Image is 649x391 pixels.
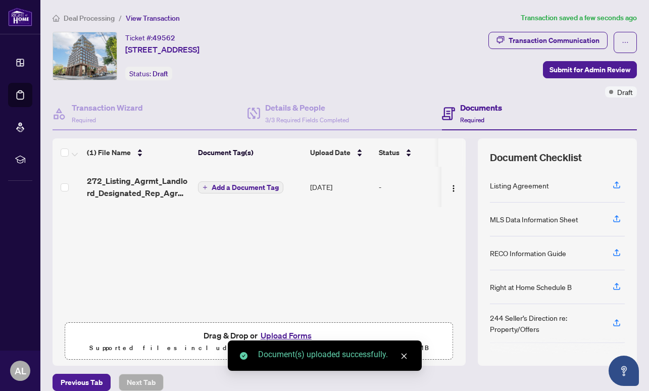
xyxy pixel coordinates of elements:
span: close [401,353,408,360]
button: Add a Document Tag [198,181,283,194]
div: MLS Data Information Sheet [490,214,578,225]
h4: Details & People [265,102,349,114]
div: Right at Home Schedule B [490,281,572,292]
span: [STREET_ADDRESS] [125,43,199,56]
a: Close [398,351,410,362]
div: Transaction Communication [509,32,600,48]
span: home [53,15,60,22]
div: Ticket #: [125,32,175,43]
th: Upload Date [306,138,375,167]
div: Status: [125,67,172,80]
div: RECO Information Guide [490,248,566,259]
article: Transaction saved a few seconds ago [521,12,637,24]
span: Deal Processing [64,14,115,23]
button: Add a Document Tag [198,181,283,193]
span: 272_Listing_Agrmt_Landlord_Designated_Rep_Agrmt_Auth_to_Offer_for_Lease_-_OREA.pdf [87,175,190,199]
span: Required [72,116,96,124]
span: check-circle [240,352,247,360]
button: Upload Forms [258,329,315,342]
span: AL [15,364,26,378]
button: Open asap [609,356,639,386]
span: Status [379,147,400,158]
span: plus [203,185,208,190]
h4: Transaction Wizard [72,102,143,114]
button: Logo [445,179,462,195]
span: (1) File Name [87,147,131,158]
div: Listing Agreement [490,180,549,191]
button: Transaction Communication [488,32,608,49]
span: Previous Tab [61,374,103,390]
span: 3/3 Required Fields Completed [265,116,349,124]
div: - [379,181,457,192]
img: logo [8,8,32,26]
span: View Transaction [126,14,180,23]
span: Add a Document Tag [212,184,279,191]
span: Drag & Drop orUpload FormsSupported files include .PDF, .JPG, .JPEG, .PNG under25MB [65,323,453,360]
span: Document Checklist [490,151,582,165]
th: Status [375,138,461,167]
td: [DATE] [306,167,375,207]
span: Submit for Admin Review [550,62,630,78]
p: Supported files include .PDF, .JPG, .JPEG, .PNG under 25 MB [71,342,447,354]
span: Upload Date [310,147,351,158]
div: Document(s) uploaded successfully. [258,349,410,361]
button: Next Tab [119,374,164,391]
button: Previous Tab [53,374,111,391]
th: Document Tag(s) [194,138,306,167]
img: IMG-C12351804_1.jpg [53,32,117,80]
span: Draft [617,86,633,97]
li: / [119,12,122,24]
div: 244 Seller’s Direction re: Property/Offers [490,312,601,334]
span: 49562 [153,33,175,42]
th: (1) File Name [83,138,194,167]
span: ellipsis [622,39,629,46]
button: Submit for Admin Review [543,61,637,78]
img: Logo [450,184,458,192]
span: Draft [153,69,168,78]
span: Required [460,116,484,124]
span: Drag & Drop or [204,329,315,342]
h4: Documents [460,102,502,114]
